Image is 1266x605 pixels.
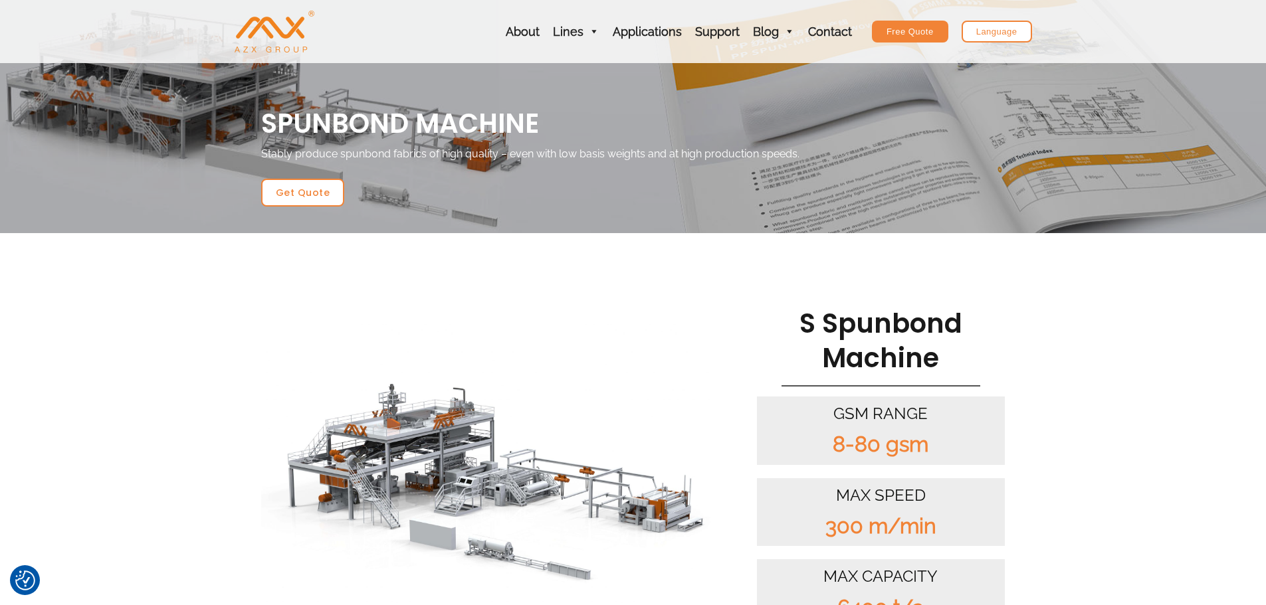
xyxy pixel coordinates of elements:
[15,570,35,590] img: Revisit consent button
[15,570,35,590] button: Consent Preferences
[235,25,314,37] a: AZX Nonwoven Machine
[764,430,999,458] div: 8-80 gsm
[764,566,999,586] div: MAX CAPACITY
[872,21,948,43] a: Free Quote
[261,106,1005,141] h1: spunbond machine
[276,188,330,197] span: Get Quote
[764,512,999,540] div: 300 m/min
[962,21,1032,43] a: Language
[261,179,345,207] a: Get Quote
[764,403,999,424] div: GSM RANGE
[764,485,999,505] div: MAX SPEED
[757,306,1005,375] h2: S Spunbond Machine
[261,147,1005,161] p: Stably produce spunbond fabrics of high quality – even with low basis weights and at high product...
